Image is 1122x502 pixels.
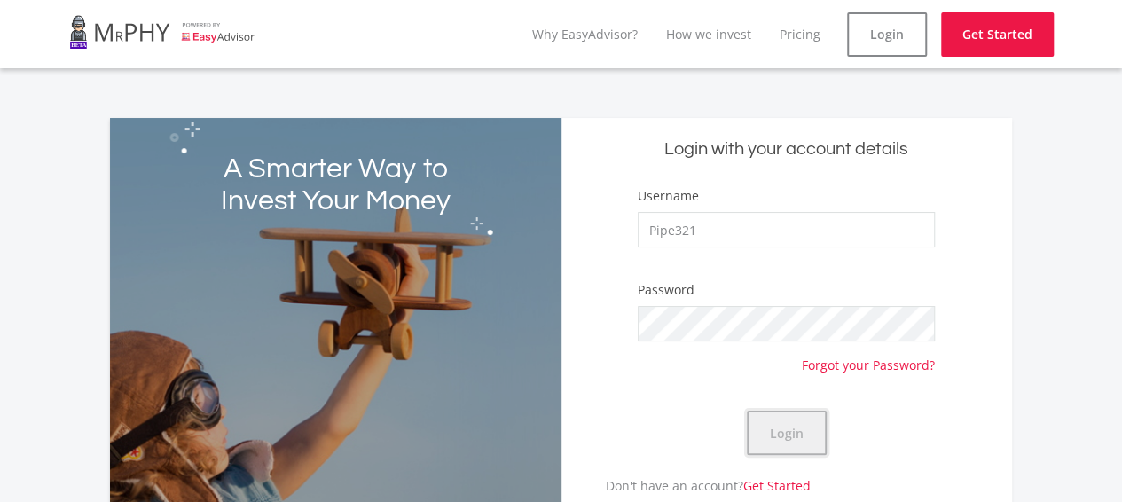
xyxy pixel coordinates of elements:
[200,153,471,217] h2: A Smarter Way to Invest Your Money
[747,411,827,455] button: Login
[638,281,694,299] label: Password
[666,26,751,43] a: How we invest
[780,26,820,43] a: Pricing
[847,12,927,57] a: Login
[743,477,811,494] a: Get Started
[802,341,935,374] a: Forgot your Password?
[561,476,811,495] p: Don't have an account?
[532,26,638,43] a: Why EasyAdvisor?
[575,137,999,161] h5: Login with your account details
[638,187,699,205] label: Username
[941,12,1054,57] a: Get Started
